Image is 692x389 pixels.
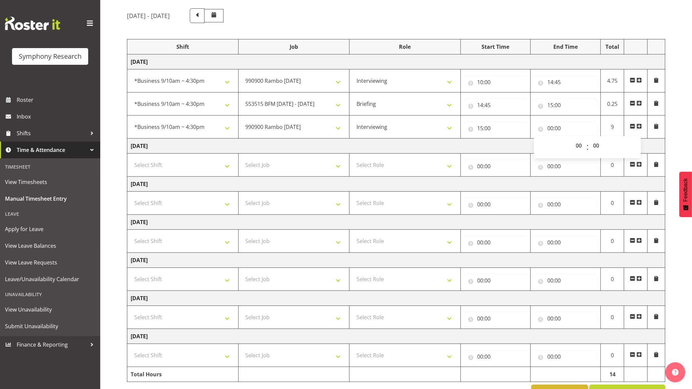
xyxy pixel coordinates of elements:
[2,287,99,301] div: Unavailability
[464,75,527,89] input: Click to select...
[464,99,527,112] input: Click to select...
[534,312,597,325] input: Click to select...
[534,75,597,89] input: Click to select...
[5,305,95,315] span: View Unavailability
[131,43,235,51] div: Shift
[601,344,624,367] td: 0
[586,139,589,156] span: :
[2,160,99,174] div: Timesheet
[2,318,99,335] a: Submit Unavailability
[464,350,527,363] input: Click to select...
[127,54,665,69] td: [DATE]
[2,221,99,237] a: Apply for Leave
[601,306,624,329] td: 0
[464,236,527,249] input: Click to select...
[127,215,665,230] td: [DATE]
[601,268,624,291] td: 0
[127,177,665,192] td: [DATE]
[5,194,95,204] span: Manual Timesheet Entry
[534,99,597,112] input: Click to select...
[601,92,624,116] td: 0.25
[604,43,620,51] div: Total
[534,122,597,135] input: Click to select...
[19,51,82,61] div: Symphony Research
[464,274,527,287] input: Click to select...
[2,207,99,221] div: Leave
[17,128,87,138] span: Shifts
[17,145,87,155] span: Time & Attendance
[534,198,597,211] input: Click to select...
[127,253,665,268] td: [DATE]
[5,274,95,284] span: Leave/Unavailability Calendar
[127,367,239,382] td: Total Hours
[5,321,95,331] span: Submit Unavailability
[601,367,624,382] td: 14
[2,254,99,271] a: View Leave Requests
[242,43,346,51] div: Job
[683,178,689,202] span: Feedback
[2,174,99,190] a: View Timesheets
[127,139,665,154] td: [DATE]
[2,271,99,287] a: Leave/Unavailability Calendar
[672,369,679,376] img: help-xxl-2.png
[127,291,665,306] td: [DATE]
[5,224,95,234] span: Apply for Leave
[601,116,624,139] td: 9
[534,274,597,287] input: Click to select...
[2,301,99,318] a: View Unavailability
[534,236,597,249] input: Click to select...
[464,198,527,211] input: Click to select...
[17,340,87,350] span: Finance & Reporting
[2,237,99,254] a: View Leave Balances
[2,190,99,207] a: Manual Timesheet Entry
[5,177,95,187] span: View Timesheets
[601,230,624,253] td: 0
[353,43,457,51] div: Role
[5,257,95,267] span: View Leave Requests
[5,241,95,251] span: View Leave Balances
[5,17,60,30] img: Rosterit website logo
[601,192,624,215] td: 0
[534,350,597,363] input: Click to select...
[127,329,665,344] td: [DATE]
[679,172,692,217] button: Feedback - Show survey
[601,154,624,177] td: 0
[534,43,597,51] div: End Time
[17,112,97,122] span: Inbox
[534,160,597,173] input: Click to select...
[127,12,170,19] h5: [DATE] - [DATE]
[17,95,97,105] span: Roster
[464,160,527,173] input: Click to select...
[464,122,527,135] input: Click to select...
[464,312,527,325] input: Click to select...
[464,43,527,51] div: Start Time
[601,69,624,92] td: 4.75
